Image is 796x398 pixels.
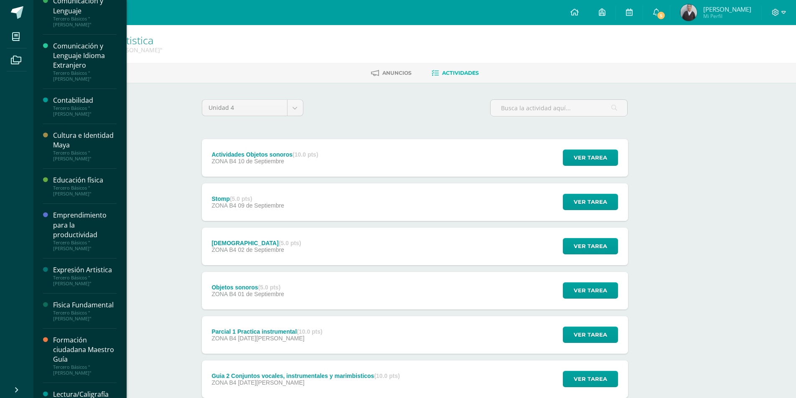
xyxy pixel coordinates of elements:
span: ZONA B4 [211,246,236,253]
div: Cultura e Identidad Maya [53,131,117,150]
a: Actividades [432,66,479,80]
span: [DATE][PERSON_NAME] [238,335,304,342]
button: Ver tarea [563,282,618,299]
span: 09 de Septiembre [238,202,284,209]
div: Guia 2 Conjuntos vocales, instrumentales y marimbisticos [211,373,399,379]
div: Fìsica Fundamental [53,300,117,310]
img: ced871c4d8afffd3d6071e8a432de293.png [680,4,697,21]
span: Ver tarea [574,283,607,298]
button: Ver tarea [563,194,618,210]
a: Emprendimiento para la productividadTercero Básicos "[PERSON_NAME]" [53,210,117,251]
div: Educación física [53,175,117,185]
span: [PERSON_NAME] [703,5,751,13]
span: Mi Perfil [703,13,751,20]
span: Anuncios [382,70,412,76]
span: ZONA B4 [211,158,236,165]
div: Formación ciudadana Maestro Guía [53,335,117,364]
div: Contabilidad [53,96,117,105]
span: 01 de Septiembre [238,291,284,297]
button: Ver tarea [563,150,618,166]
span: Ver tarea [574,194,607,210]
strong: (5.0 pts) [279,240,301,246]
div: Stomp [211,195,284,202]
span: ZONA B4 [211,379,236,386]
span: ZONA B4 [211,335,236,342]
a: Expresión ArtisticaTercero Básicos "[PERSON_NAME]" [53,265,117,286]
div: Comunicación y Lenguaje Idioma Extranjero [53,41,117,70]
a: Cultura e Identidad MayaTercero Básicos "[PERSON_NAME]" [53,131,117,162]
a: Fìsica FundamentalTercero Básicos "[PERSON_NAME]" [53,300,117,322]
span: 10 de Septiembre [238,158,284,165]
a: Unidad 4 [202,100,303,116]
div: Tercero Básicos "[PERSON_NAME]" [53,240,117,251]
span: Ver tarea [574,327,607,342]
div: Actividades Objetos sonoros [211,151,318,158]
div: Expresión Artistica [53,265,117,275]
span: Ver tarea [574,238,607,254]
a: Anuncios [371,66,412,80]
span: 02 de Septiembre [238,246,284,253]
strong: (5.0 pts) [230,195,252,202]
span: 5 [656,11,666,20]
a: Comunicación y Lenguaje Idioma ExtranjeroTercero Básicos "[PERSON_NAME]" [53,41,117,82]
a: ContabilidadTercero Básicos "[PERSON_NAME]" [53,96,117,117]
div: [DEMOGRAPHIC_DATA] [211,240,301,246]
div: Tercero Básicos "[PERSON_NAME]" [53,185,117,197]
span: [DATE][PERSON_NAME] [238,379,304,386]
span: Ver tarea [574,150,607,165]
span: Ver tarea [574,371,607,387]
button: Ver tarea [563,327,618,343]
strong: (5.0 pts) [258,284,281,291]
div: Objetos sonoros [211,284,284,291]
button: Ver tarea [563,238,618,254]
a: Formación ciudadana Maestro GuíaTercero Básicos "[PERSON_NAME]" [53,335,117,376]
span: Actividades [442,70,479,76]
div: Emprendimiento para la productividad [53,210,117,239]
strong: (10.0 pts) [374,373,399,379]
div: Tercero Básicos "[PERSON_NAME]" [53,16,117,28]
span: Unidad 4 [209,100,281,116]
span: ZONA B4 [211,202,236,209]
button: Ver tarea [563,371,618,387]
div: Tercero Básicos "[PERSON_NAME]" [53,105,117,117]
div: Tercero Básicos "[PERSON_NAME]" [53,310,117,322]
div: Parcial 1 Practica instrumental [211,328,322,335]
strong: (10.0 pts) [292,151,318,158]
div: Tercero Básicos "[PERSON_NAME]" [53,150,117,162]
div: Tercero Básicos "[PERSON_NAME]" [53,275,117,286]
a: Educación físicaTercero Básicos "[PERSON_NAME]" [53,175,117,197]
strong: (10.0 pts) [297,328,322,335]
div: Tercero Básicos "[PERSON_NAME]" [53,364,117,376]
span: ZONA B4 [211,291,236,297]
input: Busca la actividad aquí... [491,100,627,116]
div: Tercero Básicos "[PERSON_NAME]" [53,70,117,82]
